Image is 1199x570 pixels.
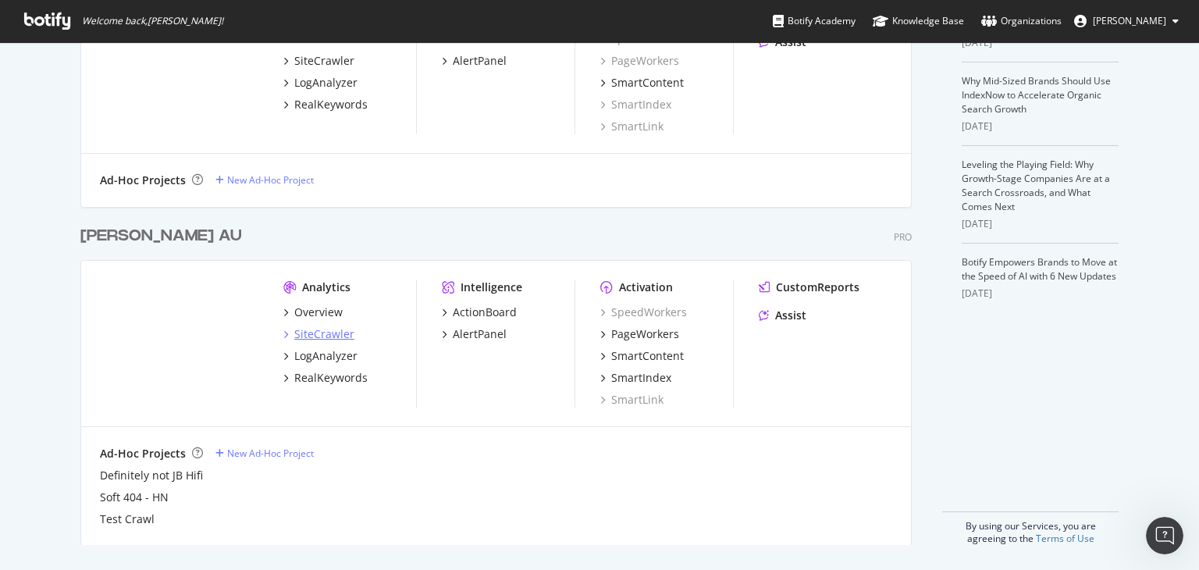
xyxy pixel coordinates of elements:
a: [PERSON_NAME] AU [80,225,248,248]
a: Leveling the Playing Field: Why Growth-Stage Companies Are at a Search Crossroads, and What Comes... [962,158,1110,213]
div: SiteCrawler [294,53,354,69]
div: RealKeywords [294,97,368,112]
div: By using our Services, you are agreeing to the [942,511,1119,545]
div: AlertPanel [453,326,507,342]
a: Assist [759,308,806,323]
a: Soft 404 - HN [100,490,169,505]
div: SmartContent [611,75,684,91]
div: [DATE] [962,287,1119,301]
div: Assist [775,308,806,323]
span: Venus Martel [1093,14,1166,27]
div: LogAnalyzer [294,75,358,91]
a: RealKeywords [283,97,368,112]
a: AlertPanel [442,326,507,342]
div: RealKeywords [294,370,368,386]
div: Organizations [981,13,1062,29]
a: SmartLink [600,392,664,408]
a: Why Mid-Sized Brands Should Use IndexNow to Accelerate Organic Search Growth [962,74,1111,116]
a: SmartContent [600,75,684,91]
div: Activation [619,280,673,295]
div: [PERSON_NAME] AU [80,225,242,248]
a: Terms of Use [1036,532,1094,545]
button: [PERSON_NAME] [1062,9,1191,34]
div: PageWorkers [611,326,679,342]
a: Definitely not JB Hifi [100,468,203,483]
div: AlertPanel [453,53,507,69]
iframe: Intercom live chat [1146,517,1183,554]
div: Overview [294,305,343,320]
a: Botify Empowers Brands to Move at the Speed of AI with 6 New Updates [962,255,1117,283]
div: New Ad-Hoc Project [227,173,314,187]
a: New Ad-Hoc Project [215,173,314,187]
a: SiteCrawler [283,53,354,69]
div: SiteCrawler [294,326,354,342]
div: Analytics [302,280,350,295]
div: New Ad-Hoc Project [227,447,314,460]
a: SmartLink [600,119,664,134]
div: Intelligence [461,280,522,295]
a: SmartIndex [600,97,671,112]
div: Knowledge Base [873,13,964,29]
div: [DATE] [962,217,1119,231]
a: ActionBoard [442,305,517,320]
div: [DATE] [962,119,1119,134]
a: PageWorkers [600,326,679,342]
a: SiteCrawler [283,326,354,342]
a: LogAnalyzer [283,348,358,364]
a: CustomReports [759,280,859,295]
div: Botify Academy [773,13,856,29]
div: Ad-Hoc Projects [100,446,186,461]
a: PageWorkers [600,53,679,69]
a: SmartContent [600,348,684,364]
div: Pro [894,230,912,244]
a: New Ad-Hoc Project [215,447,314,460]
a: SmartIndex [600,370,671,386]
img: www.joycemayne.com.au [100,6,258,133]
a: AlertPanel [442,53,507,69]
span: Welcome back, [PERSON_NAME] ! [82,15,223,27]
div: Ad-Hoc Projects [100,173,186,188]
img: harveynorman.com.au [100,280,258,406]
a: RealKeywords [283,370,368,386]
a: Overview [283,305,343,320]
div: LogAnalyzer [294,348,358,364]
div: SmartContent [611,348,684,364]
div: CustomReports [776,280,859,295]
a: LogAnalyzer [283,75,358,91]
a: SpeedWorkers [600,305,687,320]
a: Test Crawl [100,511,155,527]
div: SmartIndex [611,370,671,386]
div: ActionBoard [453,305,517,320]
